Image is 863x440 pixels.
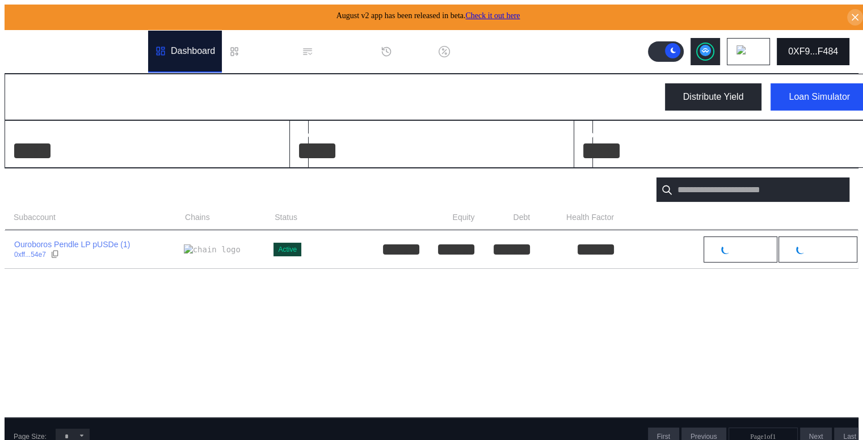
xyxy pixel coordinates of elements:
div: Distribute Yield [683,92,744,102]
h2: Total Balance [14,130,73,140]
div: Discount Factors [454,46,523,57]
a: History [374,31,432,73]
button: pendingDeposit [703,236,777,263]
span: August v2 app has been released in beta. [336,11,520,20]
span: Deposit [735,246,759,254]
h2: Total Equity [583,130,634,140]
div: USD [340,143,364,158]
button: 0XF9...F484 [777,38,849,65]
span: Equity [452,211,474,223]
a: Dashboard [148,31,222,73]
span: Subaccount [14,211,56,223]
div: USD [624,143,648,158]
img: pending [796,245,805,254]
button: chain logo [727,38,770,65]
div: History [397,46,425,57]
span: Health Factor [566,211,614,223]
span: Debt [513,211,530,223]
div: 0XF9...F484 [788,46,838,57]
a: Check it out here [465,11,520,20]
a: Permissions [295,31,374,73]
div: Dashboard [171,46,215,56]
div: Ouroboros Pendle LP pUSDe (1) [14,239,130,249]
div: USD [55,143,79,158]
button: pendingWithdraw [778,236,858,263]
div: Loan Book [245,46,288,57]
div: Subaccounts [14,183,79,196]
span: Account Balance [360,211,419,223]
img: chain logo [736,45,749,58]
span: Withdraw [810,246,840,254]
div: My Dashboard [14,87,119,108]
a: Discount Factors [432,31,529,73]
div: Permissions [318,46,367,57]
img: pending [721,245,730,254]
div: 0xff...54e7 [14,251,46,259]
h2: Total Debt [299,130,343,140]
a: Loan Book [222,31,295,73]
div: Loan Simulator [789,92,850,102]
span: Status [275,211,297,223]
button: Distribute Yield [665,83,762,111]
img: chain logo [184,244,241,255]
div: Active [278,246,297,253]
span: Chains [185,211,210,223]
